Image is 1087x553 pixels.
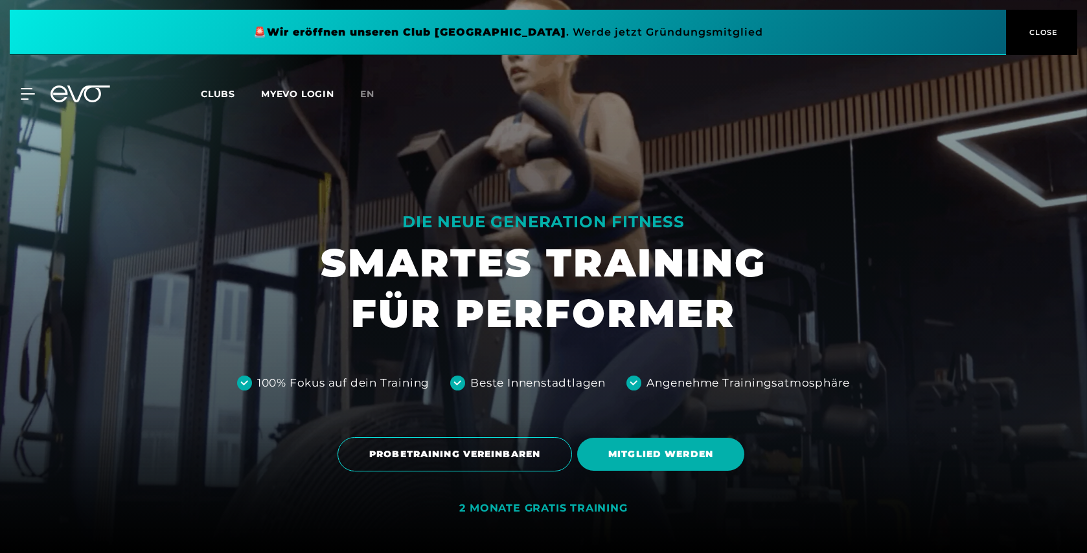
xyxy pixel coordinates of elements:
a: PROBETRAINING VEREINBAREN [338,427,577,481]
div: DIE NEUE GENERATION FITNESS [321,212,766,232]
a: MITGLIED WERDEN [577,428,749,480]
h1: SMARTES TRAINING FÜR PERFORMER [321,238,766,339]
a: en [360,87,390,102]
button: CLOSE [1006,10,1077,55]
a: MYEVO LOGIN [261,88,334,100]
span: PROBETRAINING VEREINBAREN [369,447,540,461]
span: en [360,88,374,100]
span: Clubs [201,88,235,100]
div: Beste Innenstadtlagen [470,375,606,392]
span: MITGLIED WERDEN [608,447,713,461]
div: 100% Fokus auf dein Training [257,375,429,392]
a: Clubs [201,87,261,100]
div: Angenehme Trainingsatmosphäre [646,375,850,392]
span: CLOSE [1026,27,1058,38]
div: 2 MONATE GRATIS TRAINING [459,502,627,515]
